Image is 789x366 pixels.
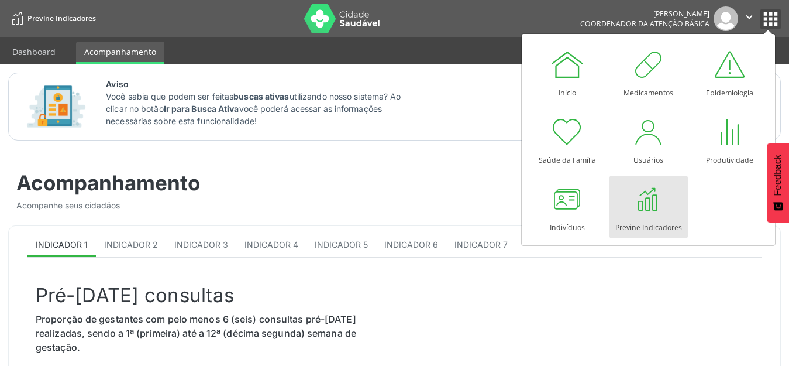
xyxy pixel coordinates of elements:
div: Acompanhe seus cidadãos [16,199,387,211]
a: Medicamentos [609,41,688,104]
span: Feedback [773,155,783,196]
a: Indivíduos [528,176,607,238]
a: Produtividade [691,108,769,171]
img: Imagem de CalloutCard [23,80,89,133]
span: Pré-[DATE] consultas [36,283,234,307]
strong: Ir para Busca Ativa [164,104,239,114]
a: Dashboard [4,42,64,62]
span: Coordenador da Atenção Básica [580,19,709,29]
span: Indicador 2 [104,240,158,249]
a: Usuários [609,108,688,171]
div: [PERSON_NAME] [580,9,709,19]
span: Indicador 3 [174,240,228,249]
span: Aviso [106,78,415,90]
span: Indicador 7 [454,240,508,249]
button: Feedback - Mostrar pesquisa [767,143,789,223]
span: Indicador 6 [384,240,438,249]
a: Saúde da Família [528,108,607,171]
strong: buscas ativas [233,91,289,101]
a: Acompanhamento [76,42,164,64]
button: apps [760,9,781,29]
span: Proporção de gestantes com pelo menos 6 (seis) consultas pré-[DATE] realizadas, sendo a 1ª (prime... [36,313,356,353]
div: Acompanhamento [16,170,387,195]
i:  [743,11,756,23]
p: Você sabia que podem ser feitas utilizando nosso sistema? Ao clicar no botão você poderá acessar ... [106,90,415,127]
span: Indicador 4 [244,240,298,249]
img: img [714,6,738,31]
a: Início [528,41,607,104]
span: Indicador 5 [315,240,368,249]
a: Previne Indicadores [609,176,688,238]
a: Epidemiologia [691,41,769,104]
span: Previne Indicadores [27,13,96,23]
